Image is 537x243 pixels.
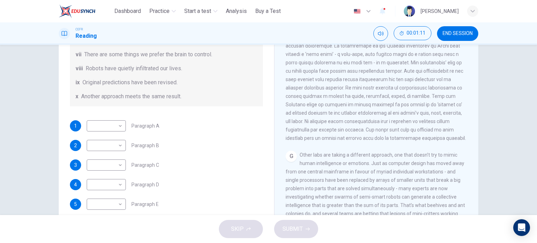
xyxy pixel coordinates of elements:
img: Profile picture [404,6,415,17]
span: Paragraph A [131,123,159,128]
button: Dashboard [112,5,144,17]
span: END SESSION [443,31,473,36]
button: END SESSION [437,26,478,41]
span: 1 [74,123,77,128]
span: x [76,92,78,101]
span: Original predictions have been revised. [83,78,178,87]
span: Another approach meets the same result. [81,92,181,101]
button: 00:01:11 [394,26,431,40]
span: 4 [74,182,77,187]
div: Mute [373,26,388,41]
span: Start a test [184,7,211,15]
div: Open Intercom Messenger [513,219,530,236]
span: Robots have quietly infiltrated our lives. [86,64,182,73]
span: Paragraph B [131,143,159,148]
span: CEFR [76,27,83,32]
span: 00:01:11 [407,30,425,36]
span: Other labs are taking a different approach, one that doesn’t try to mimic human intelligence or e... [286,152,465,233]
div: G [286,151,297,162]
span: There are some things we prefer the brain to control. [84,50,212,59]
button: Analysis [223,5,250,17]
span: Paragraph E [131,202,159,207]
img: ELTC logo [59,4,95,18]
div: [PERSON_NAME] [421,7,459,15]
span: vii [76,50,81,59]
span: Paragraph C [131,163,159,167]
span: viii [76,64,83,73]
span: Paragraph D [131,182,159,187]
span: Dashboard [114,7,141,15]
span: 5 [74,202,77,207]
span: Analysis [226,7,247,15]
button: Buy a Test [252,5,284,17]
span: Practice [149,7,170,15]
div: Hide [394,26,431,41]
img: en [353,9,361,14]
a: ELTC logo [59,4,112,18]
button: Practice [146,5,179,17]
span: 2 [74,143,77,148]
span: 3 [74,163,77,167]
span: Buy a Test [255,7,281,15]
span: ix [76,78,80,87]
button: Start a test [181,5,220,17]
h1: Reading [76,32,97,40]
